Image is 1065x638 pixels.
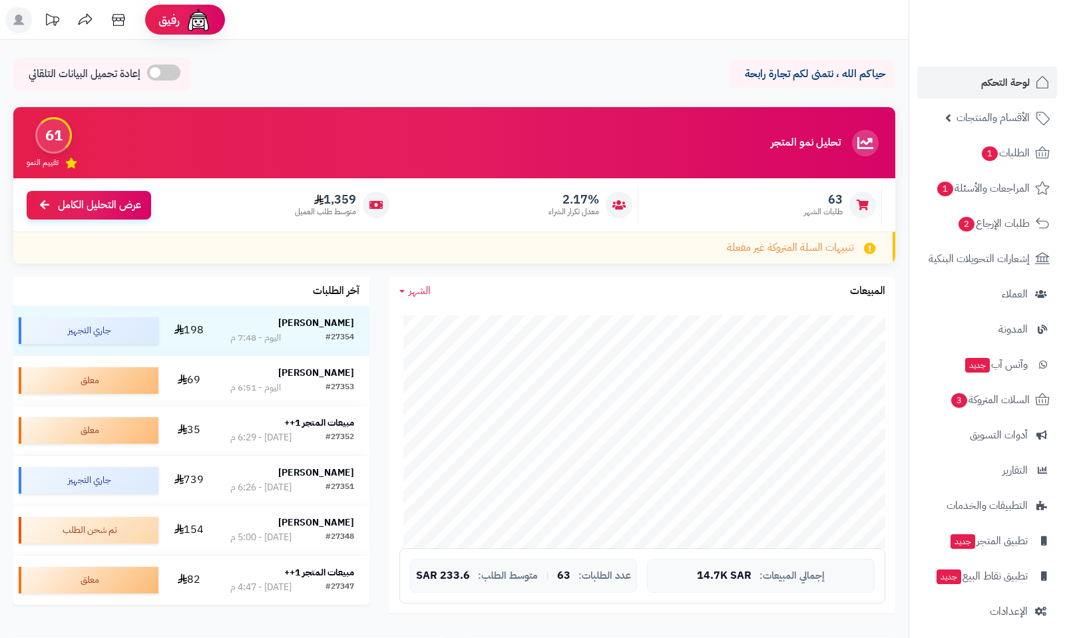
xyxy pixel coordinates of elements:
[917,278,1057,310] a: العملاء
[284,416,354,430] strong: مبيعات المتجر 1++
[478,570,538,581] span: متوسط الطلب:
[230,381,281,395] div: اليوم - 6:51 م
[548,206,599,218] span: معدل تكرار الشراء
[998,320,1028,339] span: المدونة
[957,214,1030,233] span: طلبات الإرجاع
[917,595,1057,627] a: الإعدادات
[964,355,1028,374] span: وآتس آب
[35,7,69,37] a: تحديثات المنصة
[295,192,356,207] span: 1,359
[937,182,953,196] span: 1
[951,534,975,549] span: جديد
[937,569,961,584] span: جديد
[278,316,354,330] strong: [PERSON_NAME]
[278,366,354,380] strong: [PERSON_NAME]
[164,506,215,555] td: 154
[917,560,1057,592] a: تطبيق نقاط البيعجديد
[990,602,1028,621] span: الإعدادات
[27,157,59,168] span: تقييم النمو
[27,191,151,220] a: عرض التحليل الكامل
[230,531,292,544] div: [DATE] - 5:00 م
[230,331,281,345] div: اليوم - 7:48 م
[164,356,215,405] td: 69
[230,431,292,444] div: [DATE] - 6:29 م
[739,67,885,82] p: حياكم الله ، نتمنى لكم تجارة رابحة
[970,426,1028,444] span: أدوات التسويق
[804,206,843,218] span: طلبات الشهر
[850,285,885,297] h3: المبيعات
[409,283,431,299] span: الشهر
[771,137,841,149] h3: تحليل نمو المتجر
[416,570,470,582] span: 233.6 SAR
[158,12,180,28] span: رفيق
[19,467,158,494] div: جاري التجهيز
[950,391,1030,409] span: السلات المتروكة
[325,381,354,395] div: #27353
[325,581,354,594] div: #27347
[981,73,1030,92] span: لوحة التحكم
[917,454,1057,486] a: التقارير
[697,570,751,582] span: 14.7K SAR
[19,367,158,394] div: معلق
[929,249,1030,268] span: إشعارات التحويلات البنكية
[164,306,215,355] td: 198
[1002,461,1028,480] span: التقارير
[917,208,1057,239] a: طلبات الإرجاع2
[727,240,854,255] span: تنبيهات السلة المتروكة غير مفعلة
[546,571,549,581] span: |
[917,313,1057,345] a: المدونة
[278,466,354,480] strong: [PERSON_NAME]
[58,198,141,213] span: عرض التحليل الكامل
[949,532,1028,550] span: تطبيق المتجر
[982,146,998,161] span: 1
[936,179,1030,198] span: المراجعات والأسئلة
[325,531,354,544] div: #27348
[958,217,974,232] span: 2
[19,317,158,344] div: جاري التجهيز
[19,517,158,544] div: تم شحن الطلب
[29,67,140,82] span: إعادة تحميل البيانات التلقائي
[917,137,1057,169] a: الطلبات1
[399,283,431,299] a: الشهر
[917,384,1057,416] a: السلات المتروكة3
[917,67,1057,98] a: لوحة التحكم
[284,565,354,579] strong: مبيعات المتجر 1++
[1002,285,1028,303] span: العملاء
[917,525,1057,557] a: تطبيق المتجرجديد
[164,406,215,455] td: 35
[917,490,1057,522] a: التطبيقات والخدمات
[185,7,212,33] img: ai-face.png
[917,349,1057,381] a: وآتس آبجديد
[578,570,631,581] span: عدد الطلبات:
[917,419,1057,451] a: أدوات التسويق
[957,108,1030,127] span: الأقسام والمنتجات
[935,567,1028,585] span: تطبيق نقاط البيع
[164,556,215,605] td: 82
[164,456,215,505] td: 739
[325,481,354,494] div: #27351
[19,417,158,444] div: معلق
[325,431,354,444] div: #27352
[951,393,967,408] span: 3
[947,496,1028,515] span: التطبيقات والخدمات
[980,144,1030,162] span: الطلبات
[965,358,990,373] span: جديد
[278,516,354,530] strong: [PERSON_NAME]
[325,331,354,345] div: #27354
[917,172,1057,204] a: المراجعات والأسئلة1
[759,570,825,581] span: إجمالي المبيعات:
[917,243,1057,275] a: إشعارات التحويلات البنكية
[295,206,356,218] span: متوسط طلب العميل
[230,581,292,594] div: [DATE] - 4:47 م
[548,192,599,207] span: 2.17%
[313,285,359,297] h3: آخر الطلبات
[804,192,843,207] span: 63
[230,481,292,494] div: [DATE] - 6:26 م
[19,567,158,593] div: معلق
[557,570,570,582] span: 63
